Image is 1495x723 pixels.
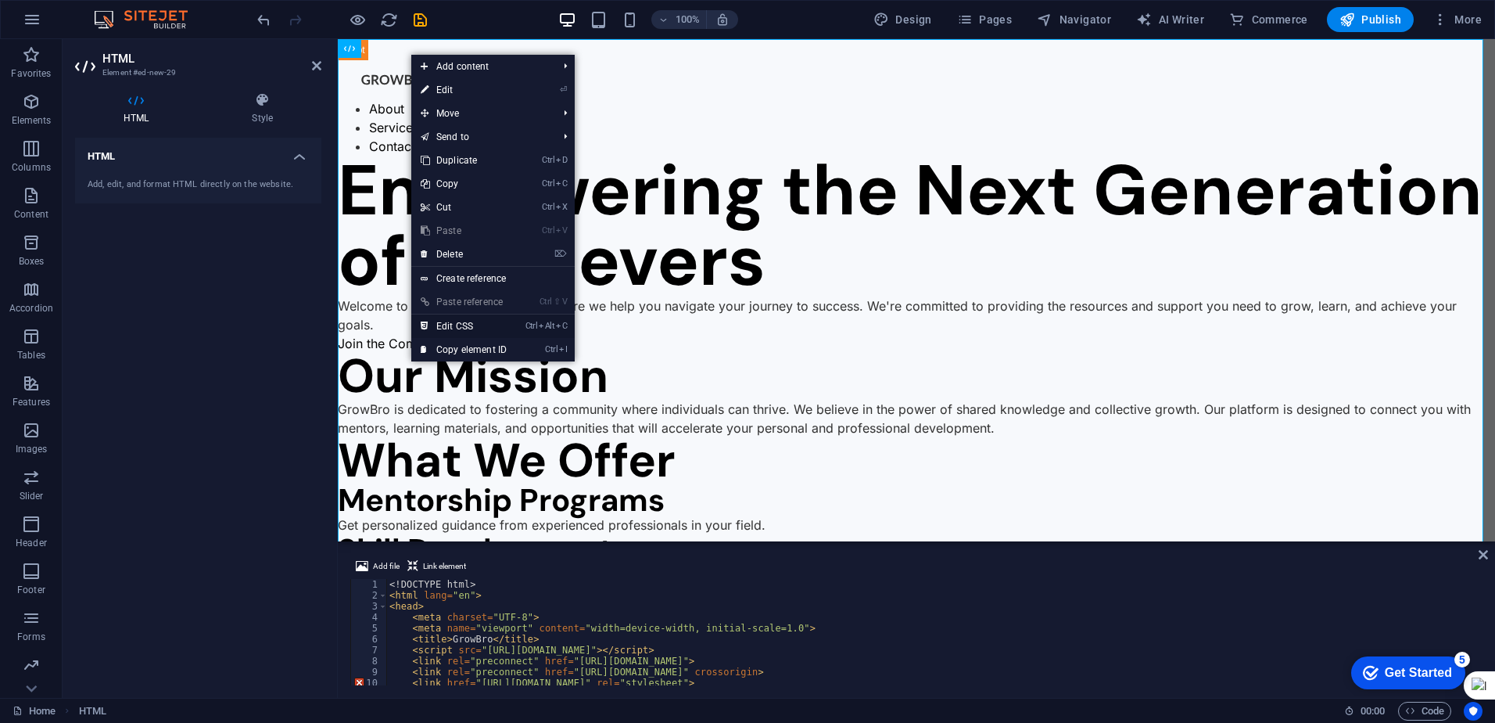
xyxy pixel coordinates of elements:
button: 100% [651,10,707,29]
p: Columns [12,161,51,174]
button: Code [1398,702,1451,721]
button: reload [379,10,398,29]
span: Link element [423,557,466,576]
p: Forms [17,631,45,643]
p: Slider [20,490,44,502]
i: ⇧ [554,297,561,307]
p: Header [16,537,47,549]
button: Publish [1327,7,1414,32]
p: Tables [17,349,45,361]
i: Ctrl [542,202,554,212]
div: 4 [351,612,388,623]
a: CtrlICopy element ID [411,338,516,361]
p: Content [14,208,48,221]
div: Get Started [46,17,113,31]
button: undo [254,10,273,29]
div: 9 [351,667,388,678]
i: I [559,344,567,354]
span: Design [873,12,932,27]
a: CtrlDDuplicate [411,149,516,172]
span: Move [411,102,551,125]
i: ⏎ [560,85,567,95]
img: Editor Logo [90,10,207,29]
div: 5 [351,623,388,634]
div: 6 [351,634,388,645]
div: Design (Ctrl+Alt+Y) [867,7,938,32]
nav: breadcrumb [79,702,106,721]
div: 3 [351,601,388,612]
i: Ctrl [540,297,552,307]
h2: HTML [102,52,321,66]
a: Ctrl⇧VPaste reference [411,290,516,314]
span: Publish [1339,12,1401,27]
h4: Style [203,92,321,125]
i: V [556,225,567,236]
i: Ctrl [525,321,538,331]
i: C [556,321,567,331]
div: 2 [351,590,388,601]
i: Ctrl [542,225,554,236]
span: Add file [373,557,400,576]
a: Create reference [411,267,575,290]
button: Pages [951,7,1018,32]
a: Click to cancel selection. Double-click to open Pages [13,702,56,721]
h6: 100% [675,10,700,29]
span: Add content [411,55,551,78]
span: 00 00 [1361,702,1385,721]
button: save [410,10,429,29]
button: Navigator [1031,7,1117,32]
i: Alt [539,321,554,331]
i: ⌦ [554,249,567,259]
p: Favorites [11,67,51,80]
p: Elements [12,114,52,127]
p: Features [13,396,50,408]
i: Ctrl [542,155,554,165]
h3: Element #ed-new-29 [102,66,290,80]
a: CtrlCCopy [411,172,516,196]
i: Ctrl [545,344,557,354]
button: Usercentrics [1464,702,1482,721]
a: ⌦Delete [411,243,516,266]
button: AI Writer [1130,7,1210,32]
button: Add file [353,557,402,576]
a: CtrlXCut [411,196,516,219]
span: Navigator [1037,12,1111,27]
button: More [1426,7,1488,32]
div: 7 [351,645,388,656]
h4: HTML [75,92,203,125]
a: CtrlVPaste [411,219,516,243]
div: Get Started 5 items remaining, 0% complete [13,8,127,41]
button: Commerce [1223,7,1314,32]
p: Boxes [19,255,45,268]
p: Images [16,443,48,455]
div: 10 [351,678,388,689]
i: Ctrl [542,178,554,189]
a: Send to [411,125,551,149]
span: Pages [957,12,1012,27]
button: Click here to leave preview mode and continue editing [348,10,367,29]
a: ⏎Edit [411,78,516,102]
h6: Session time [1344,702,1386,721]
span: Commerce [1229,12,1308,27]
div: 8 [351,656,388,667]
span: Click to select. Double-click to edit [79,702,106,721]
i: C [556,178,567,189]
button: Design [867,7,938,32]
a: CtrlAltCEdit CSS [411,315,516,338]
button: Link element [405,557,468,576]
i: On resize automatically adjust zoom level to fit chosen device. [715,13,730,27]
p: Footer [17,584,45,596]
p: Marketing [9,678,52,690]
i: D [556,155,567,165]
div: Add, edit, and format HTML directly on the website. [88,178,309,192]
p: Accordion [9,302,53,315]
span: More [1432,12,1482,27]
h4: HTML [75,138,321,166]
i: V [562,297,567,307]
div: 1 [351,579,388,590]
div: 5 [116,3,131,19]
span: Code [1405,702,1444,721]
span: AI Writer [1136,12,1204,27]
i: X [556,202,567,212]
i: Undo: Change HTML (Ctrl+Z) [255,11,273,29]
